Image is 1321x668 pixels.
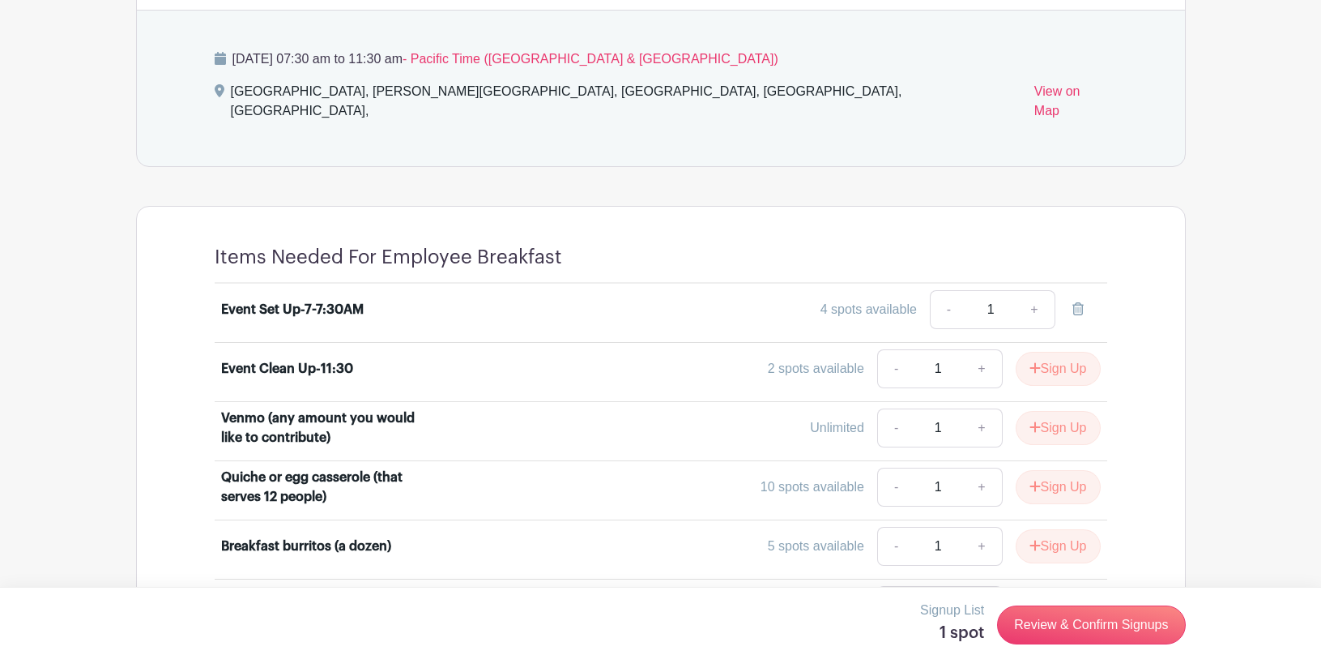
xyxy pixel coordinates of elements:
div: Venmo (any amount you would like to contribute) [221,409,422,447]
a: + [961,468,1002,507]
a: - [877,527,914,566]
a: - [877,409,914,447]
button: Sign Up [1016,411,1101,445]
div: 5 spots available [768,537,864,556]
a: View on Map [1034,82,1107,127]
button: Sign Up [1016,529,1101,563]
a: Review & Confirm Signups [997,606,1185,644]
a: + [961,527,1002,566]
div: Event Clean Up-11:30 [221,359,353,379]
div: 2 spots available [768,359,864,379]
a: + [961,409,1002,447]
div: Quiche or egg casserole (that serves 12 people) [221,468,422,507]
button: Sign Up [1016,470,1101,504]
div: Breakfast burritos (a dozen) [221,537,391,556]
div: 10 spots available [761,477,864,497]
span: - Pacific Time ([GEOGRAPHIC_DATA] & [GEOGRAPHIC_DATA]) [403,52,778,66]
p: [DATE] 07:30 am to 11:30 am [215,49,1107,69]
a: - [877,468,914,507]
a: - [877,586,914,625]
div: [GEOGRAPHIC_DATA], [PERSON_NAME][GEOGRAPHIC_DATA], [GEOGRAPHIC_DATA], [GEOGRAPHIC_DATA], [GEOGRAP... [231,82,1021,127]
a: - [877,349,914,388]
a: + [961,349,1002,388]
a: - [930,290,967,329]
a: + [961,586,1002,625]
h4: Items Needed For Employee Breakfast [215,246,562,269]
div: Unlimited [810,418,864,438]
h5: 1 spot [920,623,984,643]
p: Signup List [920,601,984,620]
button: Sign Up [1016,352,1101,386]
div: Event Set Up-7-7:30AM [221,300,364,319]
a: + [1014,290,1055,329]
div: 4 spots available [820,300,917,319]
